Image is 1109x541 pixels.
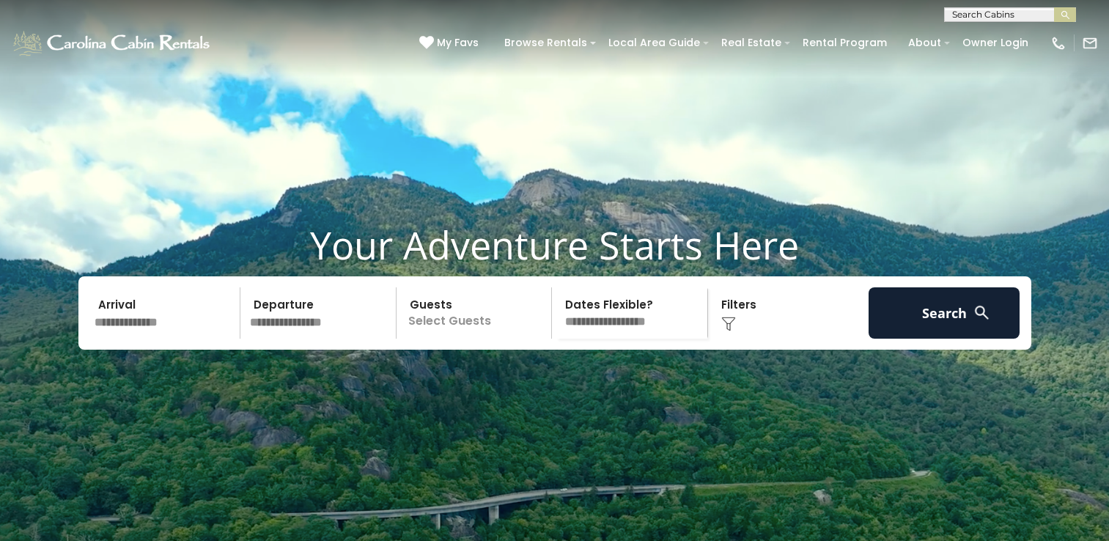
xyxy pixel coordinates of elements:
a: About [901,32,948,54]
a: Rental Program [795,32,894,54]
a: Real Estate [714,32,789,54]
img: search-regular-white.png [973,303,991,322]
button: Search [869,287,1020,339]
img: White-1-1-2.png [11,29,214,58]
a: Browse Rentals [497,32,594,54]
a: Owner Login [955,32,1036,54]
span: My Favs [437,35,479,51]
a: Local Area Guide [601,32,707,54]
img: filter--v1.png [721,317,736,331]
img: phone-regular-white.png [1050,35,1066,51]
p: Select Guests [401,287,552,339]
img: mail-regular-white.png [1082,35,1098,51]
a: My Favs [419,35,482,51]
h1: Your Adventure Starts Here [11,222,1098,268]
